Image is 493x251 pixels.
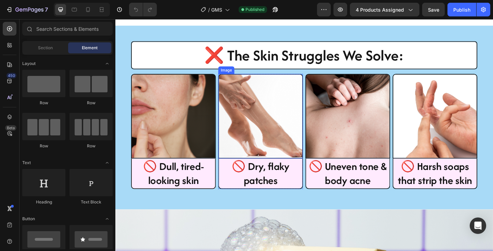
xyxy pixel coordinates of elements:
[22,216,35,222] span: Button
[102,157,113,168] span: Toggle open
[22,100,65,106] div: Row
[5,125,16,131] div: Beta
[3,3,51,16] button: 7
[82,45,98,51] span: Element
[302,60,394,152] img: gempages_473922411088053440-81ba2300-11f4-4db8-a2a8-d9f841e6f5fe.png
[428,7,439,13] span: Save
[22,199,65,205] div: Heading
[102,58,113,69] span: Toggle open
[208,6,210,13] span: /
[69,143,113,149] div: Row
[38,45,53,51] span: Section
[22,61,36,67] span: Layout
[69,199,113,205] div: Text Block
[129,3,157,16] div: Undo/Redo
[45,5,48,14] p: 7
[22,22,113,36] input: Search Sections & Elements
[422,3,445,16] button: Save
[453,6,470,13] div: Publish
[447,3,476,16] button: Publish
[302,152,393,184] h2: 🚫 Harsh soaps that strip the skin
[7,73,16,78] div: 450
[22,160,31,166] span: Text
[69,100,113,106] div: Row
[102,213,113,224] span: Toggle open
[207,152,298,184] h2: 🚫 Uneven tone & body acne
[115,19,493,251] iframe: Design area
[356,6,404,13] span: 4 products assigned
[207,60,299,152] img: gempages_473922411088053440-b8ec9792-0869-4fbe-a58e-1e95307aac7c.png
[350,3,419,16] button: 4 products assigned
[470,217,486,234] div: Open Intercom Messenger
[211,6,222,13] span: GMS
[22,143,65,149] div: Row
[245,6,264,13] span: Published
